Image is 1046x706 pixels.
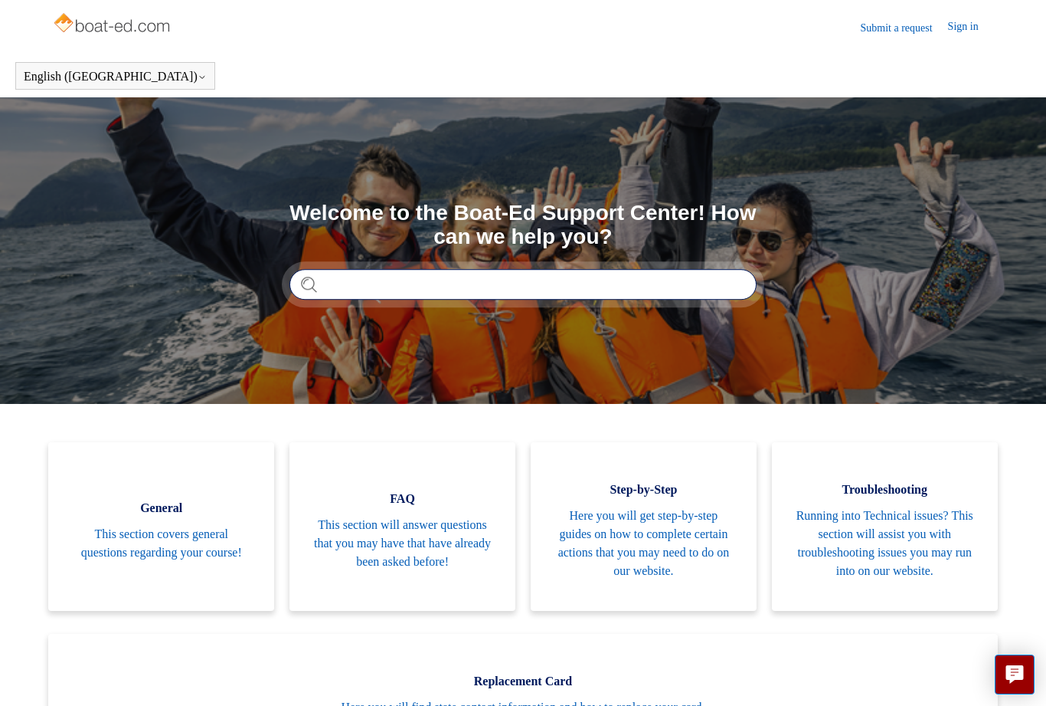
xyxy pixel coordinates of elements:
[554,507,734,580] span: Here you will get step-by-step guides on how to complete certain actions that you may need to do ...
[71,499,251,517] span: General
[48,442,274,611] a: General This section covers general questions regarding your course!
[71,525,251,562] span: This section covers general questions regarding your course!
[289,442,515,611] a: FAQ This section will answer questions that you may have that have already been asked before!
[289,269,757,300] input: Search
[289,202,757,249] h1: Welcome to the Boat-Ed Support Center! How can we help you?
[24,70,207,84] button: English ([GEOGRAPHIC_DATA])
[52,9,174,40] img: Boat-Ed Help Center home page
[795,481,975,499] span: Troubleshooting
[795,507,975,580] span: Running into Technical issues? This section will assist you with troubleshooting issues you may r...
[772,442,998,611] a: Troubleshooting Running into Technical issues? This section will assist you with troubleshooting ...
[995,655,1035,695] button: Live chat
[554,481,734,499] span: Step-by-Step
[312,516,492,571] span: This section will answer questions that you may have that have already been asked before!
[948,18,994,37] a: Sign in
[71,672,974,691] span: Replacement Card
[312,490,492,508] span: FAQ
[531,442,757,611] a: Step-by-Step Here you will get step-by-step guides on how to complete certain actions that you ma...
[861,20,948,36] a: Submit a request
